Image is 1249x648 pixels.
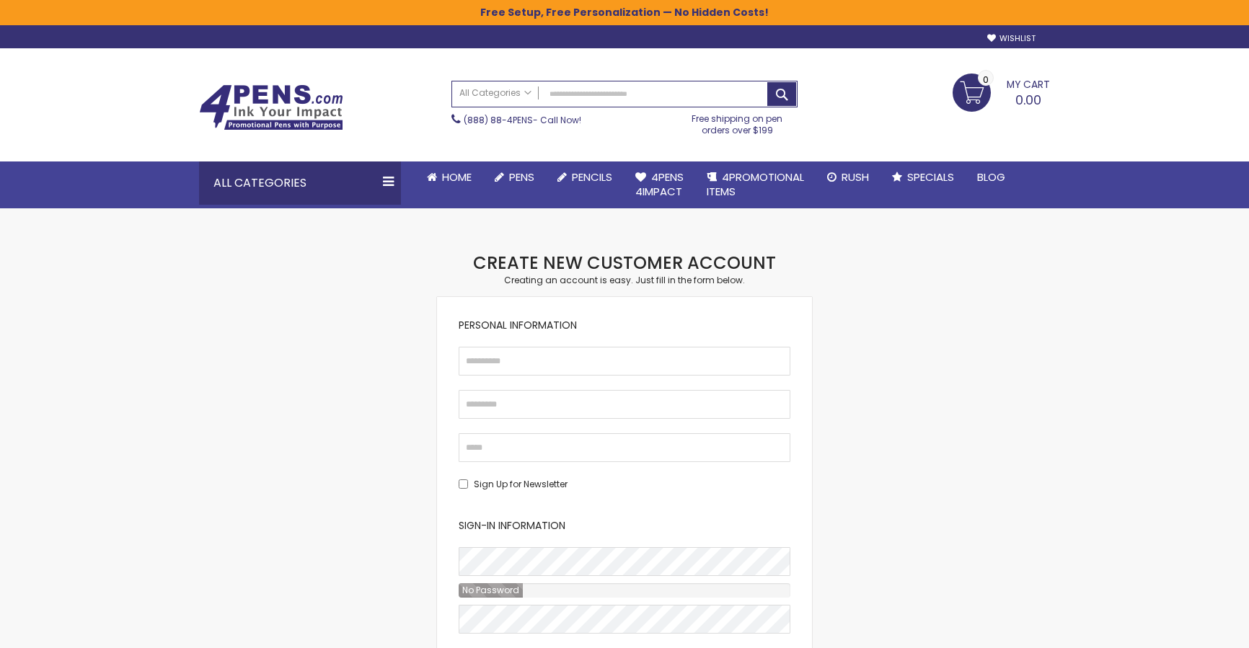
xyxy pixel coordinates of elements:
[464,114,533,126] a: (888) 88-4PENS
[459,318,577,332] span: Personal Information
[907,169,954,185] span: Specials
[464,114,581,126] span: - Call Now!
[881,161,966,193] a: Specials
[474,478,568,490] span: Sign Up for Newsletter
[459,518,565,533] span: Sign-in Information
[572,169,612,185] span: Pencils
[459,583,523,598] div: Password Strength:
[677,107,798,136] div: Free shipping on pen orders over $199
[483,161,546,193] a: Pens
[953,74,1050,110] a: 0.00 0
[473,251,776,275] strong: Create New Customer Account
[966,161,1017,193] a: Blog
[546,161,624,193] a: Pencils
[635,169,684,199] span: 4Pens 4impact
[707,169,804,199] span: 4PROMOTIONAL ITEMS
[983,73,989,86] span: 0
[987,33,1036,44] a: Wishlist
[199,161,401,205] div: All Categories
[452,81,539,105] a: All Categories
[1015,91,1041,109] span: 0.00
[816,161,881,193] a: Rush
[842,169,869,185] span: Rush
[624,161,695,208] a: 4Pens4impact
[459,87,531,99] span: All Categories
[459,584,523,596] span: No Password
[509,169,534,185] span: Pens
[199,84,343,130] img: 4Pens Custom Pens and Promotional Products
[437,275,812,286] div: Creating an account is easy. Just fill in the form below.
[415,161,483,193] a: Home
[695,161,816,208] a: 4PROMOTIONALITEMS
[442,169,472,185] span: Home
[977,169,1005,185] span: Blog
